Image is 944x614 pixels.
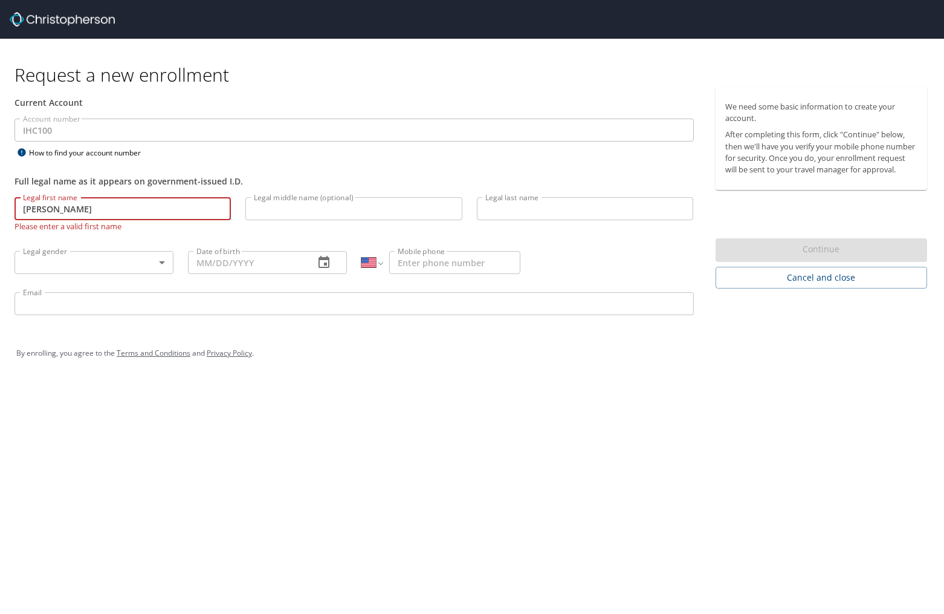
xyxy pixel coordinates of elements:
div: ​ [15,251,173,274]
div: How to find your account number [15,145,166,160]
p: After completing this form, click "Continue" below, then we'll have you verify your mobile phone ... [725,129,918,175]
div: Full legal name as it appears on government-issued I.D. [15,175,694,188]
input: MM/DD/YYYY [188,251,305,274]
p: We need some basic information to create your account. [725,101,918,124]
input: Enter phone number [389,251,520,274]
span: Cancel and close [725,270,918,286]
div: Current Account [15,96,694,109]
h1: Request a new enrollment [15,63,937,87]
a: Privacy Policy [207,348,252,358]
img: cbt logo [10,12,115,27]
a: Terms and Conditions [117,348,190,358]
button: Cancel and close [716,267,928,289]
p: Please enter a valid first name [15,220,231,232]
div: By enrolling, you agree to the and . [16,338,928,368]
